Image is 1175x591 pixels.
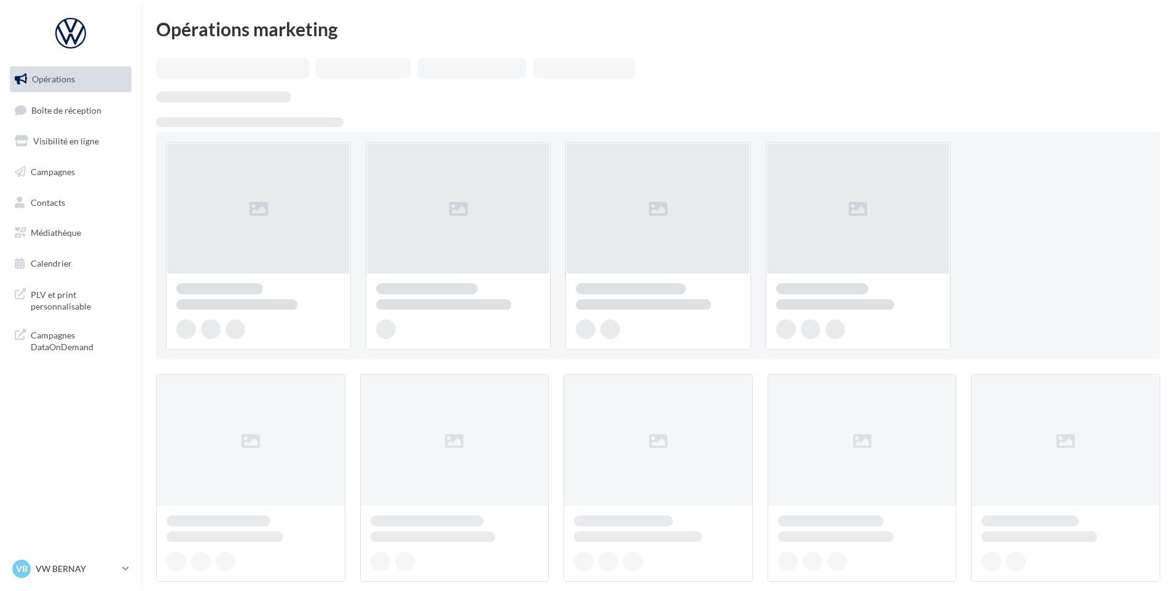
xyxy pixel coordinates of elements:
a: Opérations [7,66,134,92]
a: Contacts [7,190,134,216]
a: Campagnes [7,159,134,185]
span: PLV et print personnalisable [31,286,127,313]
a: VB VW BERNAY [10,557,132,581]
span: Médiathèque [31,227,81,238]
span: Campagnes DataOnDemand [31,327,127,353]
a: Campagnes DataOnDemand [7,322,134,358]
span: Visibilité en ligne [33,136,99,146]
span: Opérations [32,74,75,84]
span: Contacts [31,197,65,207]
a: Calendrier [7,251,134,276]
a: Visibilité en ligne [7,128,134,154]
div: Opérations marketing [156,20,1160,38]
span: Campagnes [31,166,75,177]
a: Médiathèque [7,220,134,246]
span: VB [16,563,28,575]
a: PLV et print personnalisable [7,281,134,318]
a: Boîte de réception [7,97,134,123]
span: Calendrier [31,258,72,268]
span: Boîte de réception [31,104,101,115]
p: VW BERNAY [36,563,117,575]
